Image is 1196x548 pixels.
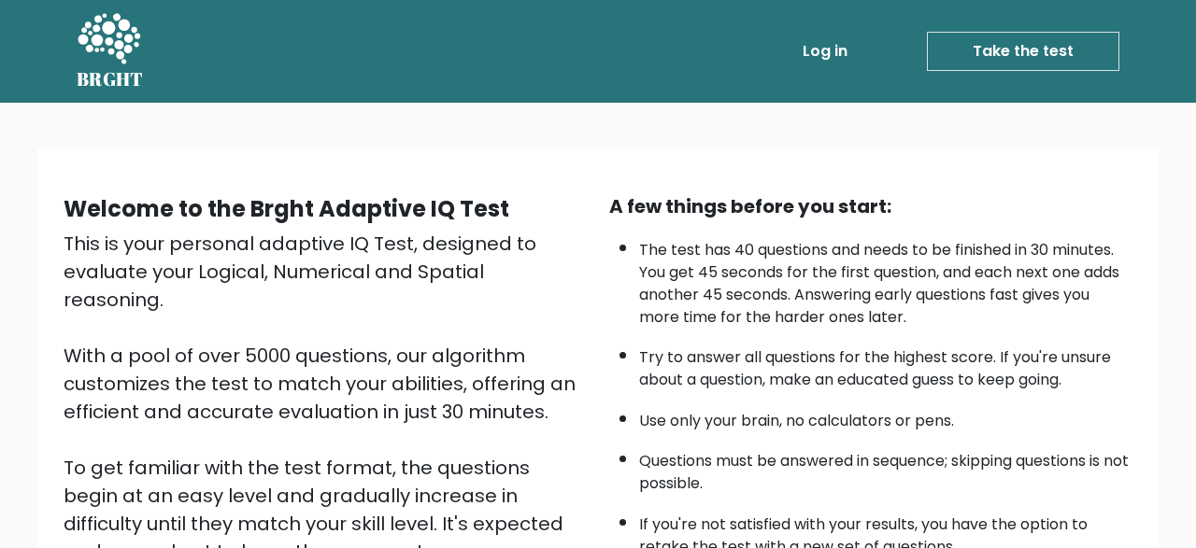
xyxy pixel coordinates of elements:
a: Take the test [927,32,1119,71]
b: Welcome to the Brght Adaptive IQ Test [64,193,509,224]
li: Use only your brain, no calculators or pens. [639,400,1132,432]
li: The test has 40 questions and needs to be finished in 30 minutes. You get 45 seconds for the firs... [639,230,1132,329]
div: A few things before you start: [609,192,1132,220]
li: Questions must be answered in sequence; skipping questions is not possible. [639,441,1132,495]
h5: BRGHT [77,68,144,91]
li: Try to answer all questions for the highest score. If you're unsure about a question, make an edu... [639,337,1132,391]
a: BRGHT [77,7,144,95]
a: Log in [795,33,855,70]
